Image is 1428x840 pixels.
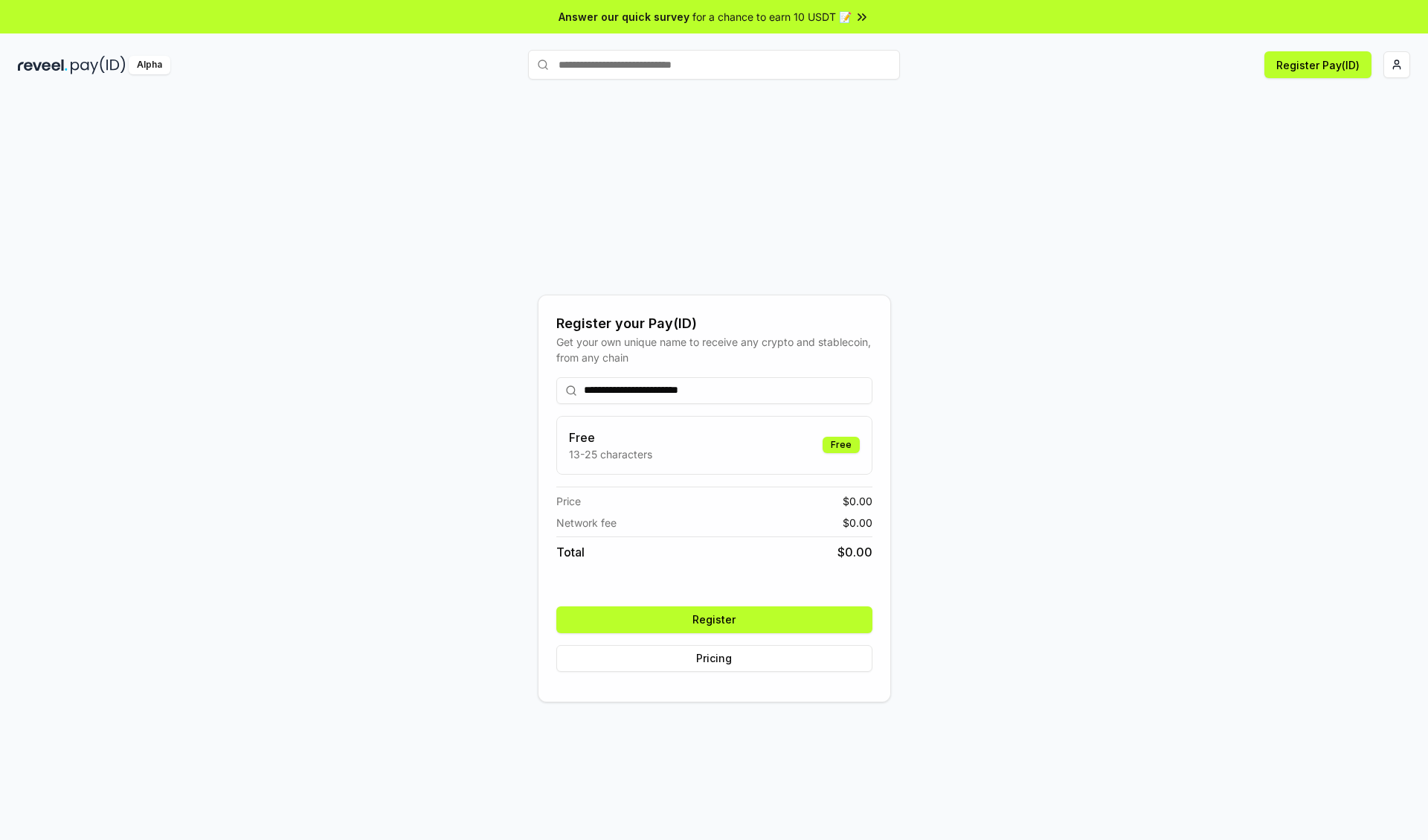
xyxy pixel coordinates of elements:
[556,334,872,365] div: Get your own unique name to receive any crypto and stablecoin, from any chain
[569,429,652,446] h3: Free
[823,437,860,453] div: Free
[556,515,617,530] span: Network fee
[569,446,652,462] p: 13-25 characters
[1264,51,1371,78] button: Register Pay(ID)
[843,515,872,530] span: $ 0.00
[692,9,852,25] span: for a chance to earn 10 USDT 📝
[556,606,872,633] button: Register
[559,9,689,25] span: Answer our quick survey
[556,493,581,509] span: Price
[556,543,585,561] span: Total
[837,543,872,561] span: $ 0.00
[71,56,126,74] img: pay_id
[843,493,872,509] span: $ 0.00
[18,56,68,74] img: reveel_dark
[556,645,872,672] button: Pricing
[556,313,872,334] div: Register your Pay(ID)
[129,56,170,74] div: Alpha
